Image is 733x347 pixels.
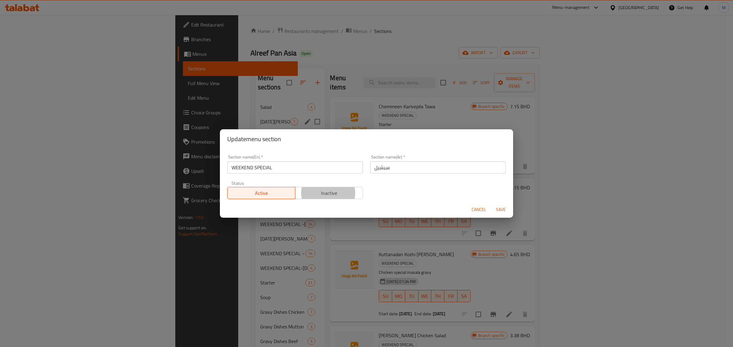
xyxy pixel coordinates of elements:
[230,189,293,198] span: Active
[370,161,506,173] input: Please enter section name(ar)
[295,187,363,199] button: Inactive
[227,161,363,173] input: Please enter section name(en)
[494,206,508,213] span: Save
[227,187,295,199] button: Active
[298,189,361,198] span: Inactive
[469,204,489,215] button: Cancel
[472,206,486,213] span: Cancel
[491,204,511,215] button: Save
[227,134,506,144] h2: Update menu section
